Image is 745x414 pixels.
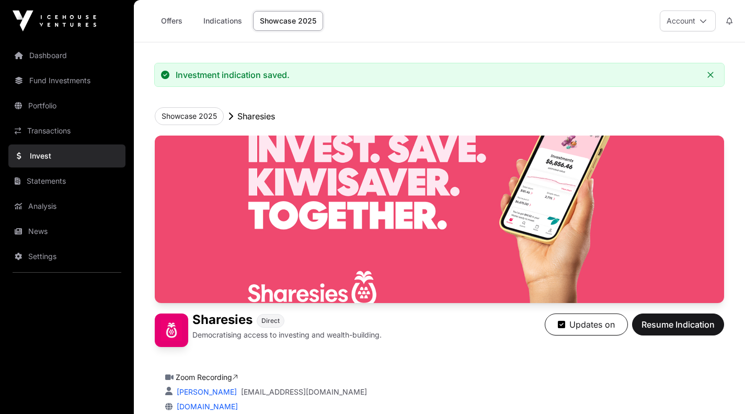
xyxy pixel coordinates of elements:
span: Direct [261,317,280,325]
div: Investment indication saved. [176,70,290,80]
h1: Sharesies [192,314,253,328]
button: Updates on [545,314,628,335]
a: Dashboard [8,44,125,67]
span: Resume Indication [641,318,715,331]
img: Sharesies [155,136,724,303]
p: Sharesies [237,110,275,122]
a: Portfolio [8,94,125,117]
a: [PERSON_NAME] [175,387,237,396]
a: Analysis [8,195,125,218]
img: Sharesies [155,314,188,347]
a: Resume Indication [632,324,724,334]
p: Democratising access to investing and wealth-building. [192,330,382,340]
button: Resume Indication [632,314,724,335]
img: Icehouse Ventures Logo [13,10,96,31]
a: News [8,220,125,243]
a: [DOMAIN_NAME] [173,402,238,411]
a: Statements [8,170,125,193]
a: Offers [151,11,192,31]
a: [EMAIL_ADDRESS][DOMAIN_NAME] [241,387,367,397]
a: Settings [8,245,125,268]
a: Indications [197,11,249,31]
button: Account [660,10,716,31]
button: Showcase 2025 [155,107,224,125]
a: Showcase 2025 [253,11,323,31]
iframe: Chat Widget [693,364,745,414]
a: Fund Investments [8,69,125,92]
a: Zoom Recording [176,373,238,382]
a: Invest [8,144,125,167]
a: Transactions [8,119,125,142]
button: Close [703,68,718,82]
